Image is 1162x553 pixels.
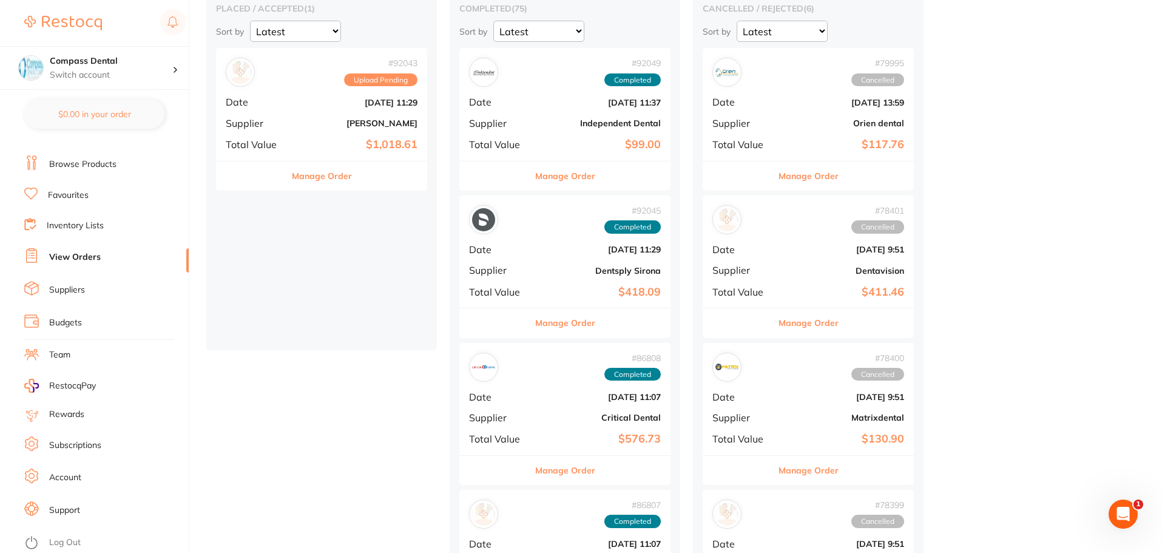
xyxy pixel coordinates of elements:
span: Date [712,392,773,402]
span: # 92049 [604,58,661,68]
button: Manage Order [779,456,839,485]
iframe: Intercom live chat [1109,500,1138,529]
span: Completed [604,515,661,528]
a: Budgets [49,317,82,329]
span: Total Value [469,433,530,444]
b: Dentavision [783,266,904,276]
span: Supplier [712,412,773,423]
b: [PERSON_NAME] [296,118,417,128]
b: [DATE] 11:07 [539,539,661,549]
h2: placed / accepted ( 1 ) [216,3,427,14]
span: Supplier [712,265,773,276]
span: Date [226,97,286,107]
b: Matrixdental [783,413,904,422]
span: Cancelled [851,515,904,528]
b: [DATE] 9:51 [783,245,904,254]
span: 1 [1133,500,1143,509]
a: Suppliers [49,284,85,296]
a: Restocq Logo [24,9,102,37]
span: RestocqPay [49,380,96,392]
a: Favourites [48,189,89,202]
a: View Orders [49,251,101,263]
a: Team [49,349,70,361]
span: Total Value [712,287,773,297]
a: Log Out [49,537,81,549]
button: Manage Order [292,161,352,191]
button: Manage Order [779,161,839,191]
span: Date [469,244,530,255]
div: Adam Dental#92043Upload PendingDate[DATE] 11:29Supplier[PERSON_NAME]Total Value$1,018.61Manage Order [216,48,427,191]
img: RestocqPay [24,379,39,393]
span: Supplier [469,118,530,129]
img: Adam Dental [229,61,252,84]
button: $0.00 in your order [24,100,164,129]
img: Dentavision [715,208,738,231]
p: Switch account [50,69,172,81]
span: Upload Pending [344,73,417,87]
span: Completed [604,220,661,234]
span: Cancelled [851,73,904,87]
b: $418.09 [539,286,661,299]
a: Rewards [49,409,84,421]
b: $576.73 [539,433,661,446]
button: Manage Order [535,308,595,338]
p: Sort by [459,26,487,37]
span: Date [712,244,773,255]
b: $99.00 [539,138,661,151]
span: Cancelled [851,368,904,381]
span: # 86807 [604,500,661,510]
span: Supplier [226,118,286,129]
span: Cancelled [851,220,904,234]
b: Orien dental [783,118,904,128]
p: Sort by [216,26,244,37]
img: Matrixdental [715,356,738,379]
span: # 78401 [851,206,904,215]
h4: Compass Dental [50,55,172,67]
img: Critical Dental [472,356,495,379]
span: Supplier [712,118,773,129]
b: [DATE] 11:37 [539,98,661,107]
a: Browse Products [49,158,117,171]
span: Date [469,538,530,549]
a: RestocqPay [24,379,96,393]
span: Total Value [469,139,530,150]
button: Manage Order [535,161,595,191]
span: Date [712,97,773,107]
img: Compass Dental [19,56,43,80]
b: $117.76 [783,138,904,151]
span: Date [469,392,530,402]
img: Adam Dental [715,503,738,526]
span: Date [469,97,530,107]
span: # 78399 [851,500,904,510]
b: [DATE] 13:59 [783,98,904,107]
a: Subscriptions [49,439,101,452]
span: # 86808 [604,353,661,363]
b: [DATE] 11:29 [539,245,661,254]
span: # 78400 [851,353,904,363]
b: $130.90 [783,433,904,446]
img: Orien dental [715,61,738,84]
b: [DATE] 11:29 [296,98,417,107]
span: Completed [604,73,661,87]
a: Inventory Lists [47,220,104,232]
span: Completed [604,368,661,381]
span: Total Value [712,433,773,444]
h2: completed ( 75 ) [459,3,671,14]
span: Total Value [469,287,530,297]
b: Dentsply Sirona [539,266,661,276]
span: # 92045 [604,206,661,215]
button: Log Out [24,534,185,553]
button: Manage Order [779,308,839,338]
a: Support [49,504,80,517]
b: [DATE] 9:51 [783,392,904,402]
img: Adam Dental [472,503,495,526]
span: # 79995 [851,58,904,68]
img: Independent Dental [472,61,495,84]
b: Independent Dental [539,118,661,128]
b: $411.46 [783,286,904,299]
button: Manage Order [535,456,595,485]
img: Dentsply Sirona [472,208,495,231]
span: Total Value [712,139,773,150]
span: Total Value [226,139,286,150]
b: Critical Dental [539,413,661,422]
